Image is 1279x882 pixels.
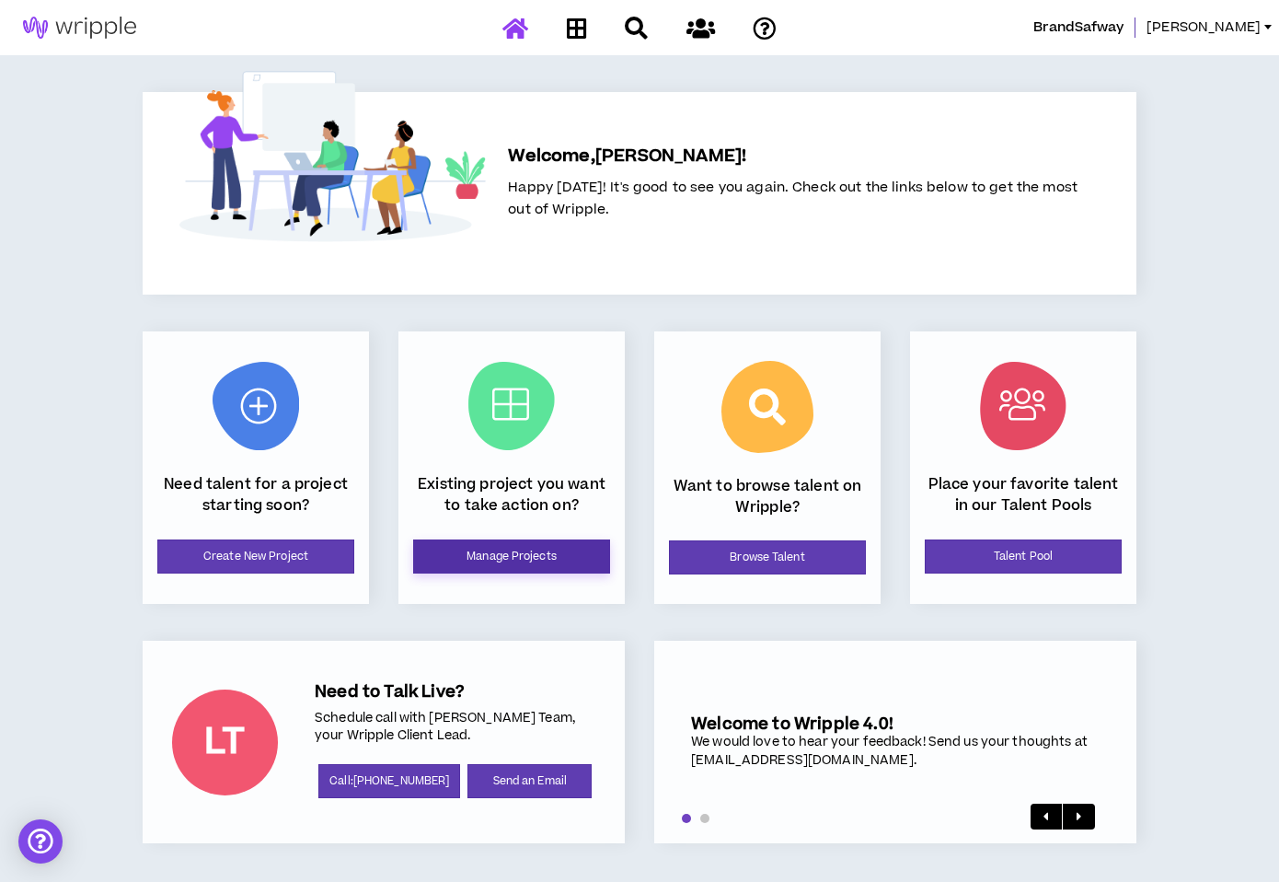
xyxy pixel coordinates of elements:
[315,682,595,702] h5: Need to Talk Live?
[691,734,1100,770] div: We would love to hear your feedback! Send us your thoughts at [EMAIL_ADDRESS][DOMAIN_NAME].
[669,540,866,574] a: Browse Talent
[157,540,354,574] a: Create New Project
[315,710,595,746] p: Schedule call with [PERSON_NAME] Team, your Wripple Client Lead.
[467,764,592,798] a: Send an Email
[925,474,1122,516] p: Place your favorite talent in our Talent Pools
[1033,17,1124,38] span: BrandSafway
[1146,17,1261,38] span: [PERSON_NAME]
[980,362,1066,450] img: Talent Pool
[669,476,866,517] p: Want to browse talent on Wripple?
[925,540,1122,574] a: Talent Pool
[157,474,354,516] p: Need talent for a project starting soon?
[18,819,63,864] div: Open Intercom Messenger
[468,362,555,450] img: Current Projects
[204,725,246,760] div: LT
[213,362,299,450] img: New Project
[172,690,278,795] div: Lauren-Bridget T.
[413,474,610,516] p: Existing project you want to take action on?
[508,144,1077,169] h5: Welcome, [PERSON_NAME] !
[691,714,1100,734] h5: Welcome to Wripple 4.0!
[413,540,610,574] a: Manage Projects
[318,764,460,798] a: Call:[PHONE_NUMBER]
[508,178,1077,219] span: Happy [DATE]! It's good to see you again. Check out the links below to get the most out of Wripple.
